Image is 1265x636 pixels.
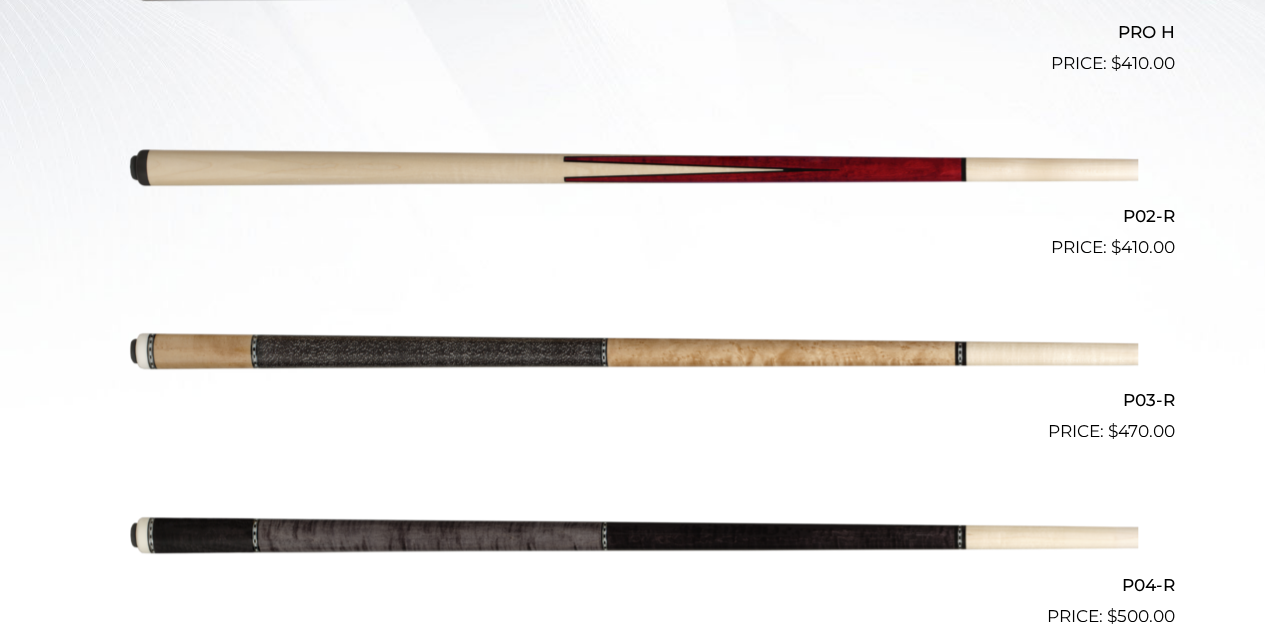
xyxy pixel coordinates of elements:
[91,382,1175,419] h2: P03-R
[91,269,1175,445] a: P03-R $470.00
[91,453,1175,629] a: P04-R $500.00
[1108,421,1118,441] span: $
[1111,237,1175,257] bdi: 410.00
[1111,53,1175,73] bdi: 410.00
[128,453,1138,621] img: P04-R
[1107,606,1175,626] bdi: 500.00
[128,269,1138,437] img: P03-R
[91,566,1175,603] h2: P04-R
[1107,606,1117,626] span: $
[1111,53,1121,73] span: $
[91,13,1175,50] h2: PRO H
[91,85,1175,261] a: P02-R $410.00
[1108,421,1175,441] bdi: 470.00
[91,198,1175,235] h2: P02-R
[1111,237,1121,257] span: $
[128,85,1138,253] img: P02-R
